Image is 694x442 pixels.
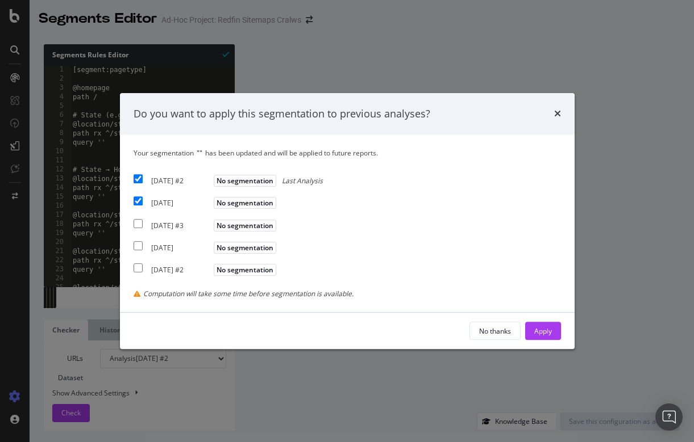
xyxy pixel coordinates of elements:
[151,221,211,230] div: [DATE] #3
[282,176,323,186] span: Last Analysis
[214,220,276,231] span: No segmentation
[151,176,211,186] div: [DATE] #2
[134,107,430,121] div: Do you want to apply this segmentation to previous analyses?
[655,403,683,431] div: Open Intercom Messenger
[151,243,211,252] div: [DATE]
[151,265,211,275] div: [DATE] #2
[214,175,276,187] span: No segmentation
[134,148,561,158] div: Your segmentation has been updated and will be applied to future reports.
[469,322,521,340] button: No thanks
[554,107,561,121] div: times
[120,93,575,350] div: modal
[214,242,276,254] span: No segmentation
[151,199,211,208] div: [DATE]
[534,326,552,336] div: Apply
[143,289,354,298] span: Computation will take some time before segmentation is available .
[525,322,561,340] button: Apply
[479,326,511,336] div: No thanks
[214,264,276,276] span: No segmentation
[197,148,202,158] span: " "
[214,197,276,209] span: No segmentation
